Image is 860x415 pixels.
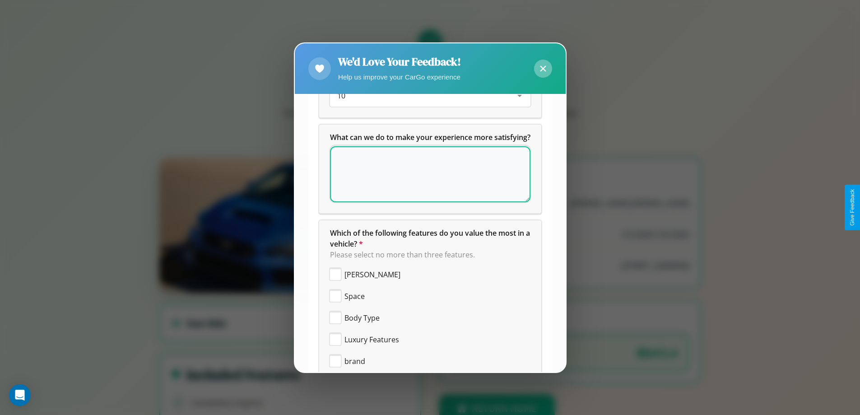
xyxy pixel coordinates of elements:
[330,132,530,142] span: What can we do to make your experience more satisfying?
[337,91,345,101] span: 10
[338,71,461,83] p: Help us improve your CarGo experience
[344,356,365,367] span: brand
[330,85,530,107] div: On a scale from 0 to 10, how likely are you to recommend us to a friend or family member?
[344,312,380,323] span: Body Type
[330,228,532,249] span: Which of the following features do you value the most in a vehicle?
[344,269,400,280] span: [PERSON_NAME]
[344,334,399,345] span: Luxury Features
[344,291,365,302] span: Space
[849,189,855,226] div: Give Feedback
[9,384,31,406] div: Open Intercom Messenger
[338,54,461,69] h2: We'd Love Your Feedback!
[330,250,475,260] span: Please select no more than three features.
